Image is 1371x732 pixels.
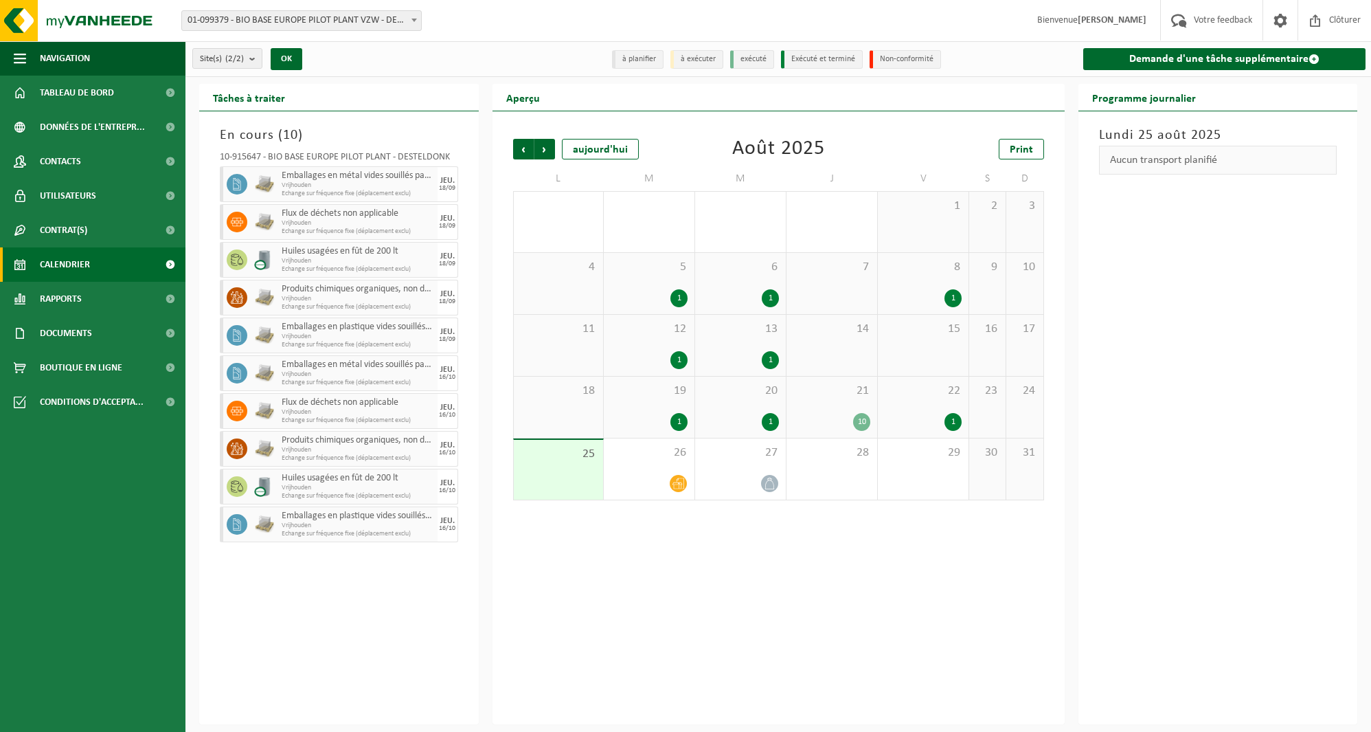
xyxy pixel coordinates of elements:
[439,412,455,419] div: 16/10
[282,379,434,387] span: Echange sur fréquence fixe (déplacement exclu)
[702,384,779,399] span: 20
[439,298,455,305] div: 18/09
[282,190,434,198] span: Echange sur fréquence fixe (déplacement exclu)
[282,257,434,265] span: Vrijhouden
[220,153,458,166] div: 10-915647 - BIO BASE EUROPE PILOT PLANT - DESTELDONK
[182,11,421,30] span: 01-099379 - BIO BASE EUROPE PILOT PLANT VZW - DESTELDONK
[695,166,786,191] td: M
[999,139,1044,159] a: Print
[440,403,455,412] div: JEU.
[702,445,779,461] span: 27
[440,177,455,185] div: JEU.
[254,363,275,384] img: LP-PA-00000-WDN-11
[282,435,434,446] span: Produits chimiques organiques, non dangereux en petit emballage
[562,139,639,159] div: aujourd'hui
[944,289,962,307] div: 1
[282,284,434,295] span: Produits chimiques organiques, non dangereux en petit emballage
[944,413,962,431] div: 1
[440,290,455,298] div: JEU.
[885,384,962,399] span: 22
[1013,445,1036,461] span: 31
[282,522,434,530] span: Vrijhouden
[786,166,878,191] td: J
[730,50,774,69] li: exécuté
[439,525,455,532] div: 16/10
[1078,15,1146,25] strong: [PERSON_NAME]
[976,199,999,214] span: 2
[40,247,90,282] span: Calendrier
[40,351,122,385] span: Boutique en ligne
[282,417,434,425] span: Echange sur fréquence fixe (déplacement exclu)
[282,208,434,219] span: Flux de déchets non applicable
[440,252,455,260] div: JEU.
[40,316,92,351] span: Documents
[793,445,870,461] span: 28
[40,76,114,110] span: Tableau de bord
[282,454,434,463] span: Echange sur fréquence fixe (déplacement exclu)
[976,445,999,461] span: 30
[1099,146,1337,175] div: Aucun transport planifié
[885,445,962,461] span: 29
[282,265,434,274] span: Echange sur fréquence fixe (déplacement exclu)
[439,260,455,267] div: 18/09
[181,10,422,31] span: 01-099379 - BIO BASE EUROPE PILOT PLANT VZW - DESTELDONK
[670,289,688,307] div: 1
[885,260,962,275] span: 8
[793,322,870,337] span: 14
[521,260,597,275] span: 4
[282,246,434,257] span: Huiles usagées en fût de 200 lt
[611,322,688,337] span: 12
[282,295,434,303] span: Vrijhouden
[440,441,455,450] div: JEU.
[793,260,870,275] span: 7
[611,384,688,399] span: 19
[1010,144,1033,155] span: Print
[732,139,825,159] div: Août 2025
[439,336,455,343] div: 18/09
[282,303,434,311] span: Echange sur fréquence fixe (déplacement exclu)
[254,174,275,195] img: LP-PA-00000-WDN-11
[1099,125,1337,146] h3: Lundi 25 août 2025
[40,144,81,179] span: Contacts
[254,287,275,308] img: LP-PA-00000-WDN-11
[225,54,244,63] count: (2/2)
[254,212,275,232] img: LP-PA-00000-WDN-11
[513,166,604,191] td: L
[282,484,434,492] span: Vrijhouden
[1013,260,1036,275] span: 10
[611,260,688,275] span: 5
[1013,199,1036,214] span: 3
[440,328,455,336] div: JEU.
[282,359,434,370] span: Emballages en métal vides souillés par des substances dangereuses
[283,129,298,142] span: 10
[40,213,87,247] span: Contrat(s)
[282,408,434,417] span: Vrijhouden
[282,511,434,522] span: Emballages en plastique vides souillés par des substances oxydants (comburant)
[969,166,1006,191] td: S
[282,181,434,190] span: Vrijhouden
[439,185,455,192] div: 18/09
[885,199,962,214] span: 1
[521,447,597,462] span: 25
[199,84,299,111] h2: Tâches à traiter
[271,48,302,70] button: OK
[612,50,664,69] li: à planifier
[702,260,779,275] span: 6
[254,439,275,459] img: LP-PA-00000-WDN-11
[885,322,962,337] span: 15
[440,479,455,487] div: JEU.
[282,228,434,236] span: Echange sur fréquence fixe (déplacement exclu)
[976,260,999,275] span: 9
[40,385,144,419] span: Conditions d'accepta...
[762,413,779,431] div: 1
[1083,48,1366,70] a: Demande d'une tâche supplémentaire
[282,370,434,379] span: Vrijhouden
[762,289,779,307] div: 1
[254,514,275,535] img: LP-PA-00000-WDN-11
[282,341,434,349] span: Echange sur fréquence fixe (déplacement exclu)
[1078,84,1210,111] h2: Programme journalier
[1013,384,1036,399] span: 24
[976,384,999,399] span: 23
[282,170,434,181] span: Emballages en métal vides souillés par des substances dangereuses
[254,401,275,421] img: LP-PA-00000-WDN-11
